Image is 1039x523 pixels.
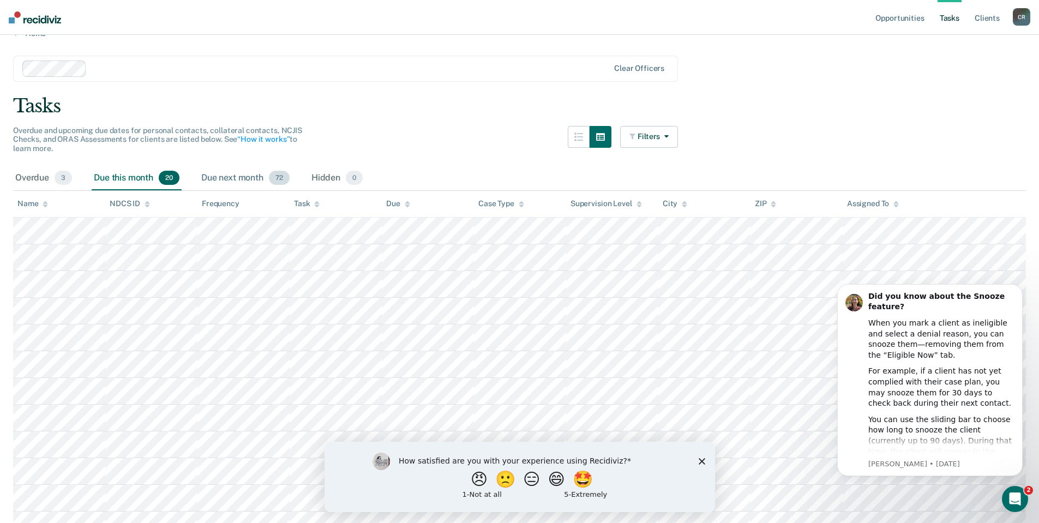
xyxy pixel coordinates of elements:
[821,274,1039,483] iframe: Intercom notifications message
[1013,8,1030,26] div: C R
[202,199,239,208] div: Frequency
[13,166,74,190] div: Overdue3
[663,199,687,208] div: City
[9,11,61,23] img: Recidiviz
[346,171,363,185] span: 0
[620,126,678,148] button: Filters
[1013,8,1030,26] button: CR
[199,166,292,190] div: Due next month72
[159,171,179,185] span: 20
[478,199,524,208] div: Case Type
[755,199,777,208] div: ZIP
[13,95,1026,117] div: Tasks
[237,135,290,143] a: “How it works”
[55,171,72,185] span: 3
[309,166,365,190] div: Hidden0
[847,199,899,208] div: Assigned To
[386,199,410,208] div: Due
[13,126,302,153] span: Overdue and upcoming due dates for personal contacts, collateral contacts, NCJIS Checks, and ORAS...
[1002,486,1028,512] iframe: Intercom live chat
[1024,486,1033,495] span: 2
[294,199,320,208] div: Task
[570,199,642,208] div: Supervision Level
[614,64,664,73] div: Clear officers
[110,199,150,208] div: NDCS ID
[269,171,290,185] span: 72
[92,166,182,190] div: Due this month20
[17,199,48,208] div: Name
[325,442,715,512] iframe: Survey by Kim from Recidiviz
